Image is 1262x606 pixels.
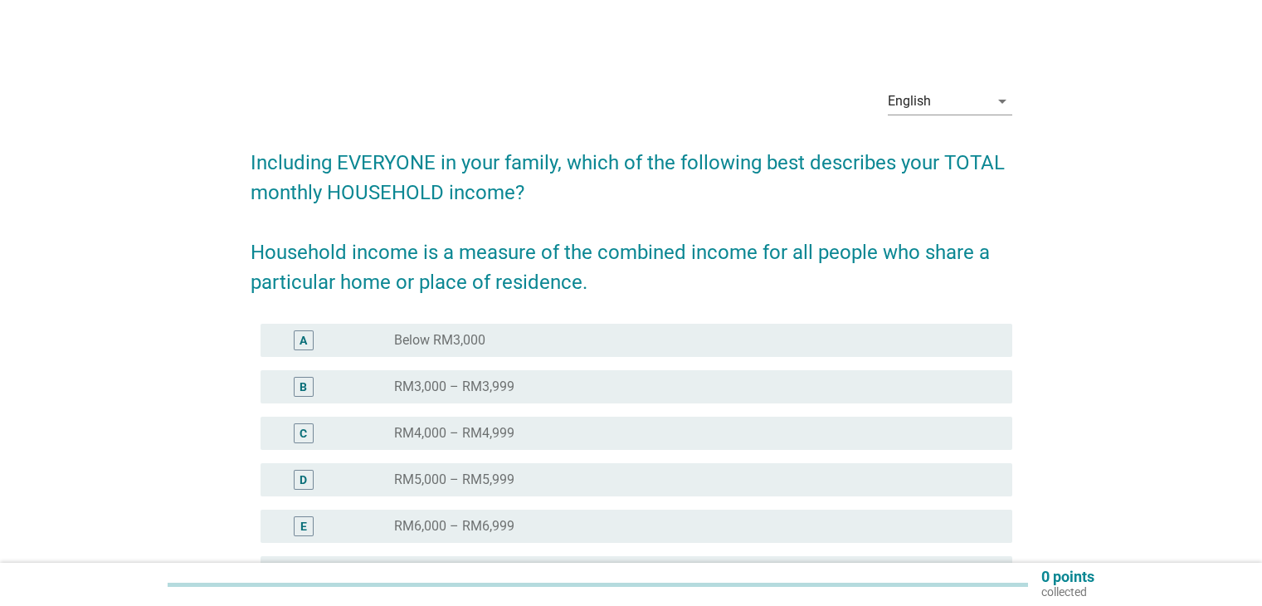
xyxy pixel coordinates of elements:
h2: Including EVERYONE in your family, which of the following best describes your TOTAL monthly HOUSE... [251,131,1012,297]
label: Below RM3,000 [394,332,485,349]
div: D [300,472,307,489]
label: RM4,000 – RM4,999 [394,425,514,442]
label: RM5,000 – RM5,999 [394,472,514,488]
div: English [888,94,931,109]
i: arrow_drop_down [992,91,1012,111]
label: RM3,000 – RM3,999 [394,379,514,395]
label: RM6,000 – RM6,999 [394,518,514,535]
p: 0 points [1041,569,1094,584]
div: E [300,518,307,535]
p: collected [1041,584,1094,599]
div: C [300,425,307,442]
div: B [300,379,307,396]
div: A [300,332,307,349]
